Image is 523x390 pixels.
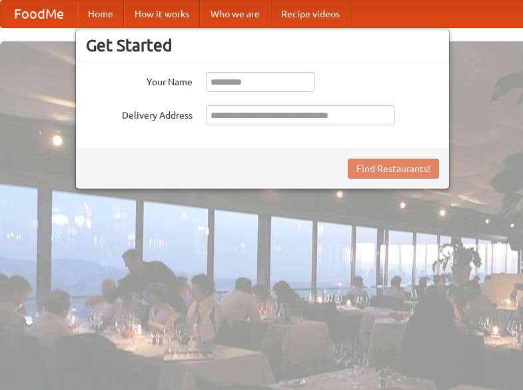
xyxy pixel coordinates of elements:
[1,1,77,27] a: FoodMe
[86,35,439,55] h3: Get Started
[86,105,193,122] label: Delivery Address
[86,72,193,89] label: Your Name
[348,159,439,179] button: Find Restaurants!
[77,1,124,27] a: Home
[200,1,270,27] a: Who we are
[124,1,200,27] a: How it works
[270,1,350,27] a: Recipe videos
